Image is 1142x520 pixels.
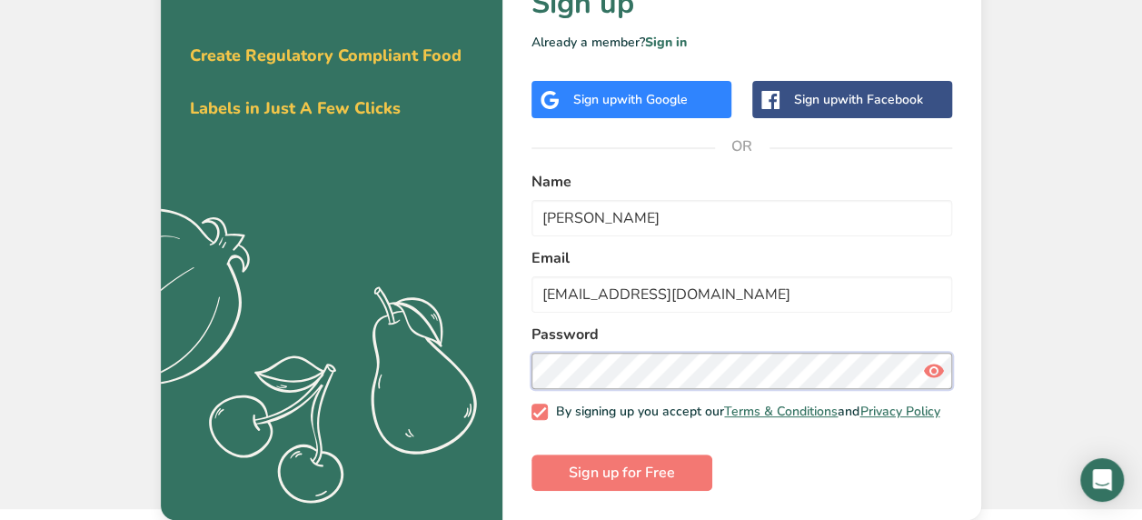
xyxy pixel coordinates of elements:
span: with Facebook [838,91,923,108]
a: Sign in [645,34,687,51]
div: Open Intercom Messenger [1080,458,1124,502]
input: John Doe [531,200,952,236]
a: Privacy Policy [859,403,939,420]
label: Name [531,171,952,193]
span: with Google [617,91,688,108]
input: email@example.com [531,276,952,313]
div: Sign up [794,90,923,109]
button: Sign up for Free [531,455,712,491]
span: OR [715,119,770,174]
label: Password [531,324,952,345]
a: Terms & Conditions [724,403,838,420]
label: Email [531,247,952,269]
span: By signing up you accept our and [548,404,940,420]
div: Sign up [573,90,688,109]
p: Already a member? [531,33,952,52]
span: Create Regulatory Compliant Food Labels in Just A Few Clicks [190,45,462,119]
span: Sign up for Free [569,462,675,484]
